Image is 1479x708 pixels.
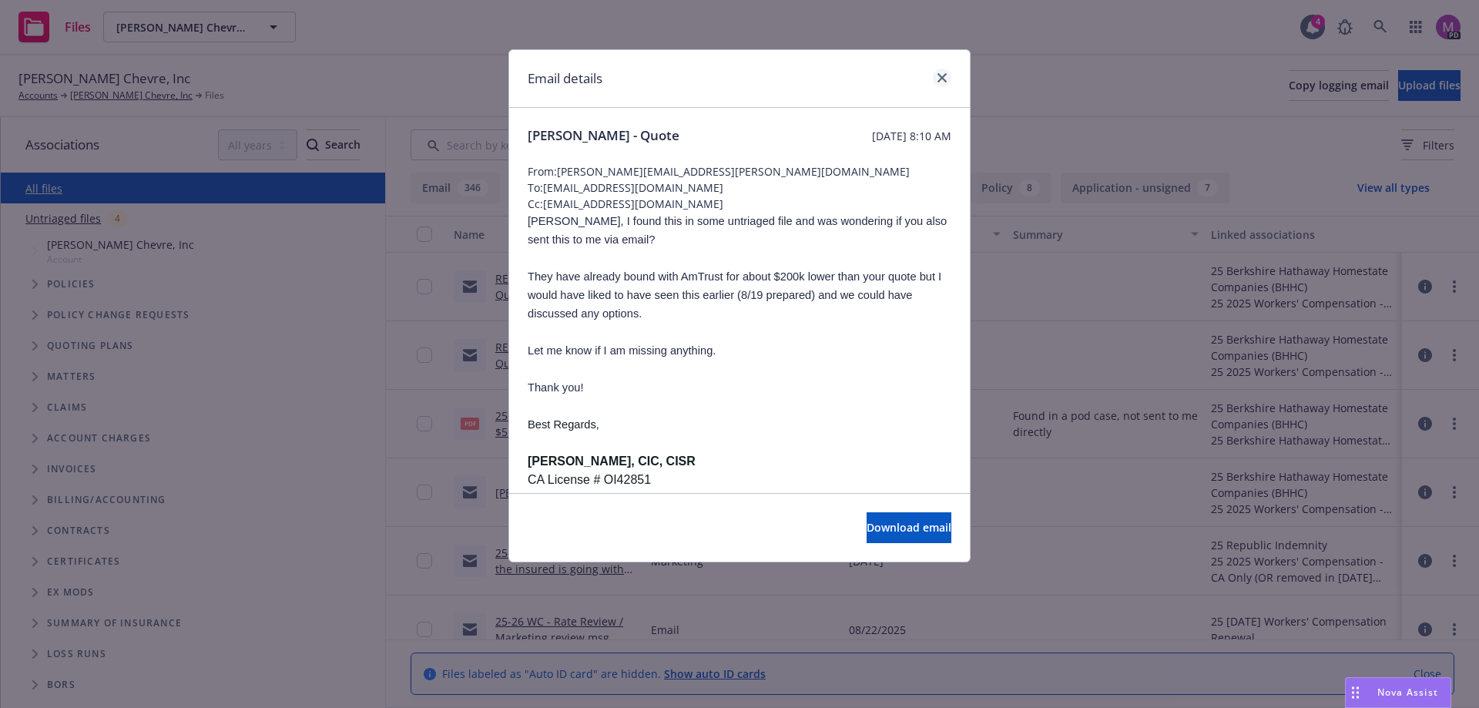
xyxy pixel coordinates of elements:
span: Thank you! [528,381,584,394]
span: GA License # 3220518 [528,492,652,505]
span: From: [PERSON_NAME][EMAIL_ADDRESS][PERSON_NAME][DOMAIN_NAME] [528,163,951,180]
span: [DATE] 8:10 AM [872,128,951,144]
div: Drag to move [1346,678,1365,707]
span: [PERSON_NAME], I found this in some untriaged file and was wondering if you also sent this to me ... [528,215,947,246]
span: Nova Assist [1377,686,1438,699]
span: [PERSON_NAME] - Quote [528,126,679,145]
span: [PERSON_NAME], CIC, CISR [528,455,696,468]
span: To: [EMAIL_ADDRESS][DOMAIN_NAME] [528,180,951,196]
span: Let me know if I am missing anything. [528,344,716,357]
span: Cc: [EMAIL_ADDRESS][DOMAIN_NAME] [528,196,951,212]
button: Nova Assist [1345,677,1451,708]
a: close [933,69,951,87]
span: CA License # OI42851 [528,473,651,486]
span: They have already bound with AmTrust for about $200k lower than your quote but I would have liked... [528,270,941,320]
span: Best Regards, [528,418,599,431]
h1: Email details [528,69,602,89]
button: Download email [867,512,951,543]
span: Download email [867,520,951,535]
